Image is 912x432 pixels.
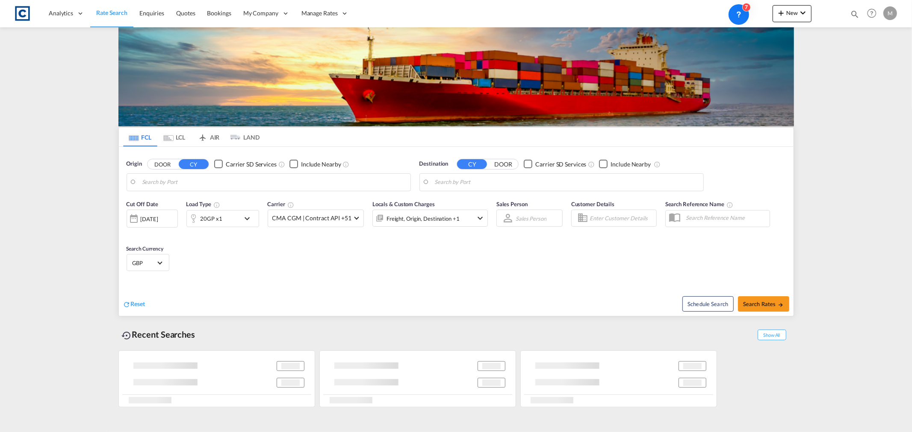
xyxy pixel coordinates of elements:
md-icon: icon-refresh [123,301,131,308]
div: 20GP x1icon-chevron-down [186,210,259,227]
md-icon: icon-airplane [198,132,208,139]
span: Reset [131,300,145,307]
div: [DATE] [141,215,158,223]
md-datepicker: Select [127,227,133,238]
button: CY [179,159,209,169]
input: Search by Port [435,176,699,189]
span: New [776,9,808,16]
span: Search Reference Name [665,201,733,207]
div: Carrier SD Services [535,160,586,169]
md-icon: Unchecked: Ignores neighbouring ports when fetching rates.Checked : Includes neighbouring ports w... [654,161,661,168]
span: Quotes [176,9,195,17]
span: Bookings [207,9,231,17]
md-icon: icon-chevron-down [798,8,808,18]
img: 1fdb9190129311efbfaf67cbb4249bed.jpeg [13,4,32,23]
md-icon: Unchecked: Search for CY (Container Yard) services for all selected carriers.Checked : Search for... [278,161,285,168]
md-checkbox: Checkbox No Ink [524,160,586,169]
div: Origin DOOR CY Checkbox No InkUnchecked: Search for CY (Container Yard) services for all selected... [119,147,794,316]
md-icon: icon-backup-restore [122,330,132,341]
div: M [883,6,897,20]
md-select: Sales Person [515,212,547,225]
span: Cut Off Date [127,201,159,207]
div: Recent Searches [118,325,199,344]
span: Help [865,6,879,20]
span: Enquiries [139,9,164,17]
button: DOOR [148,159,177,169]
span: CMA CGM | Contract API +51 [272,214,351,222]
div: Freight Origin Destination Factory Stuffing [387,213,460,225]
div: Freight Origin Destination Factory Stuffingicon-chevron-down [372,210,488,227]
span: Sales Person [496,201,528,207]
md-pagination-wrapper: Use the left and right arrow keys to navigate between tabs [123,128,260,146]
span: Origin [127,160,142,168]
span: Locals & Custom Charges [372,201,435,207]
span: My Company [243,9,278,18]
md-icon: icon-magnify [850,9,859,19]
md-icon: icon-chevron-down [475,213,485,223]
span: Search Currency [127,245,164,252]
md-tab-item: FCL [123,128,157,146]
input: Search Reference Name [682,211,770,224]
div: Include Nearby [301,160,341,169]
span: GBP [132,259,156,267]
div: icon-refreshReset [123,300,145,309]
button: icon-plus 400-fgNewicon-chevron-down [773,5,812,22]
span: Destination [419,160,449,168]
div: 20GP x1 [201,213,222,225]
md-tab-item: AIR [192,128,226,146]
span: Show All [758,330,786,340]
md-checkbox: Checkbox No Ink [599,160,651,169]
span: Analytics [49,9,73,18]
md-icon: icon-plus 400-fg [776,8,786,18]
md-icon: The selected Trucker/Carrierwill be displayed in the rate results If the rates are from another f... [287,201,294,208]
span: Carrier [268,201,294,207]
span: Rate Search [96,9,127,16]
span: Search Rates [743,301,784,307]
md-icon: Unchecked: Ignores neighbouring ports when fetching rates.Checked : Includes neighbouring ports w... [343,161,350,168]
md-icon: icon-information-outline [213,201,220,208]
button: DOOR [488,159,518,169]
span: Manage Rates [301,9,338,18]
div: [DATE] [127,210,178,228]
button: Search Ratesicon-arrow-right [738,296,789,312]
button: Note: By default Schedule search will only considerorigin ports, destination ports and cut off da... [682,296,734,312]
img: LCL+%26+FCL+BACKGROUND.png [118,27,794,126]
span: Customer Details [571,201,614,207]
md-icon: Your search will be saved by the below given name [726,201,733,208]
div: icon-magnify [850,9,859,22]
md-checkbox: Checkbox No Ink [214,160,277,169]
md-tab-item: LCL [157,128,192,146]
button: CY [457,159,487,169]
input: Enter Customer Details [590,212,654,225]
md-select: Select Currency: £ GBPUnited Kingdom Pound [131,257,165,269]
md-icon: Unchecked: Search for CY (Container Yard) services for all selected carriers.Checked : Search for... [588,161,595,168]
div: Carrier SD Services [226,160,277,169]
md-tab-item: LAND [226,128,260,146]
md-icon: icon-arrow-right [778,302,784,308]
md-icon: icon-chevron-down [242,213,257,224]
md-checkbox: Checkbox No Ink [289,160,341,169]
span: Load Type [186,201,220,207]
div: Help [865,6,883,21]
input: Search by Port [142,176,406,189]
div: Include Nearby [611,160,651,169]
